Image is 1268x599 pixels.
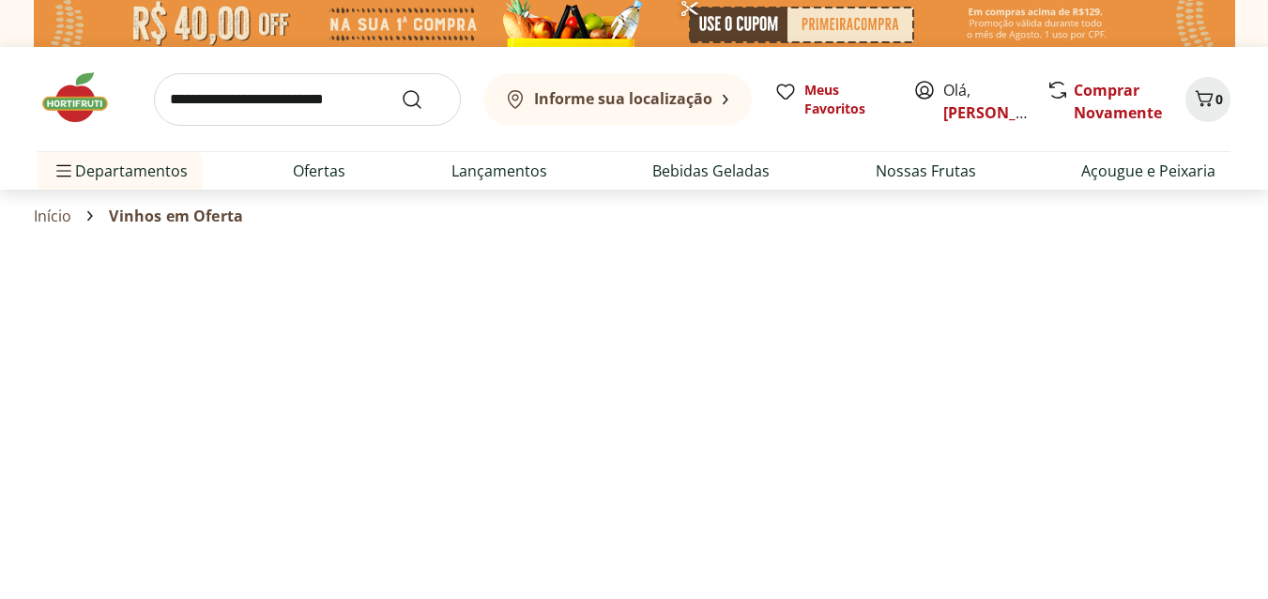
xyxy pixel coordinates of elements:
a: Início [34,207,72,224]
a: Comprar Novamente [1074,80,1162,123]
a: [PERSON_NAME] [943,102,1065,123]
span: Vinhos em Oferta [109,207,243,224]
span: 0 [1215,90,1223,108]
a: Meus Favoritos [774,81,891,118]
span: Departamentos [53,148,188,193]
a: Nossas Frutas [876,160,976,182]
span: Meus Favoritos [804,81,891,118]
img: Hortifruti [38,69,131,126]
input: search [154,73,461,126]
a: Ofertas [293,160,345,182]
button: Submit Search [401,88,446,111]
button: Menu [53,148,75,193]
a: Lançamentos [451,160,547,182]
a: Açougue e Peixaria [1081,160,1215,182]
button: Informe sua localização [483,73,752,126]
span: Olá, [943,79,1027,124]
b: Informe sua localização [534,88,712,109]
a: Bebidas Geladas [652,160,770,182]
button: Carrinho [1185,77,1230,122]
